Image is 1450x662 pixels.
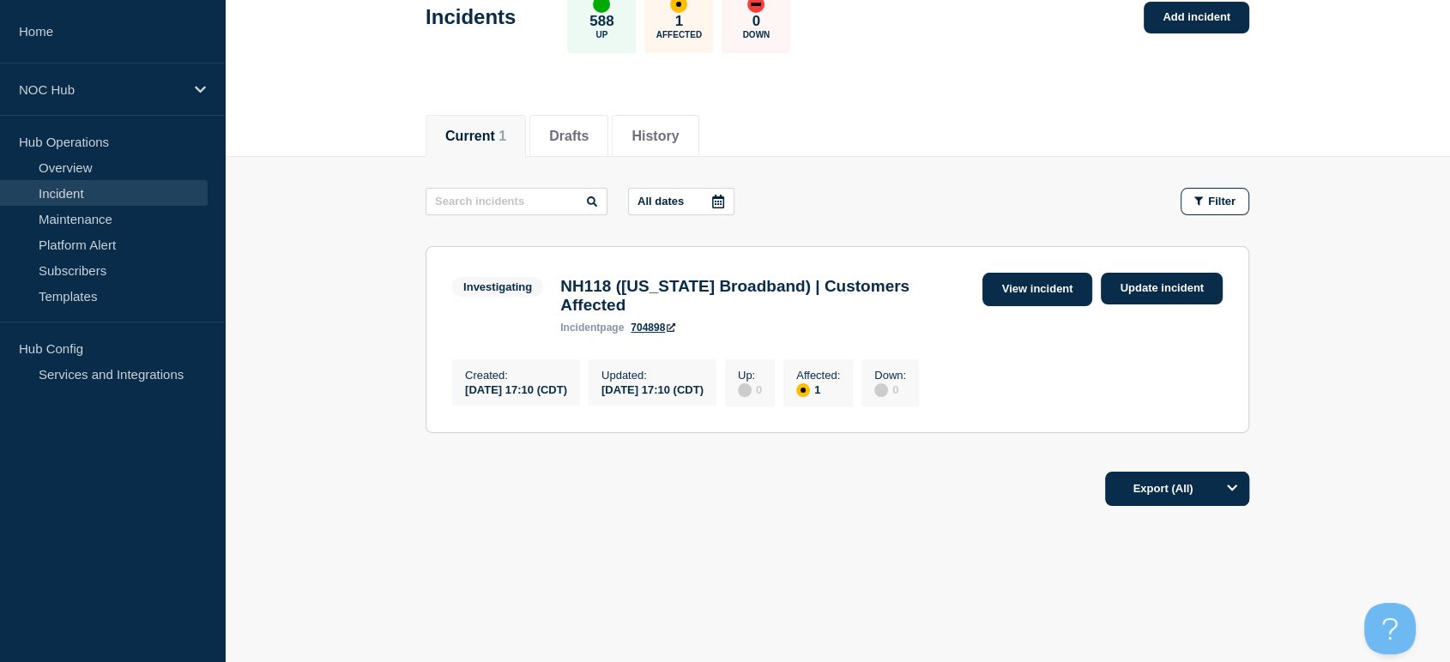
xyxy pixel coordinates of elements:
[738,383,752,397] div: disabled
[874,383,888,397] div: disabled
[498,129,506,143] span: 1
[589,13,613,30] p: 588
[595,30,607,39] p: Up
[1181,188,1249,215] button: Filter
[796,383,810,397] div: affected
[465,369,567,382] p: Created :
[796,369,840,382] p: Affected :
[752,13,760,30] p: 0
[628,188,734,215] button: All dates
[738,382,762,397] div: 0
[738,369,762,382] p: Up :
[656,30,702,39] p: Affected
[1144,2,1249,33] a: Add incident
[465,382,567,396] div: [DATE] 17:10 (CDT)
[675,13,683,30] p: 1
[1215,472,1249,506] button: Options
[874,382,906,397] div: 0
[452,277,543,297] span: Investigating
[1101,273,1223,304] a: Update incident
[426,188,607,215] input: Search incidents
[637,195,684,208] p: All dates
[1208,195,1236,208] span: Filter
[874,369,906,382] p: Down :
[549,129,589,144] button: Drafts
[445,129,506,144] button: Current 1
[982,273,1093,306] a: View incident
[631,129,679,144] button: History
[1105,472,1249,506] button: Export (All)
[560,322,600,334] span: incident
[631,322,675,334] a: 704898
[601,369,704,382] p: Updated :
[560,277,973,315] h3: NH118 ([US_STATE] Broadband) | Customers Affected
[743,30,770,39] p: Down
[560,322,624,334] p: page
[601,382,704,396] div: [DATE] 17:10 (CDT)
[426,5,516,29] h1: Incidents
[1364,603,1416,654] iframe: Help Scout Beacon - Open
[796,382,840,397] div: 1
[19,82,184,97] p: NOC Hub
